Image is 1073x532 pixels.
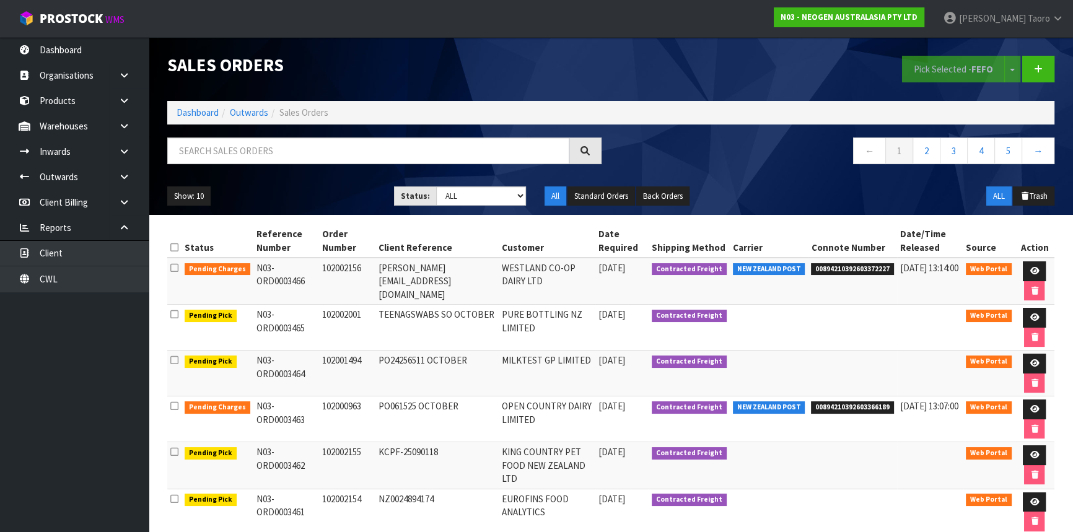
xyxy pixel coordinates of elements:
td: 102000963 [318,396,375,442]
th: Order Number [318,224,375,258]
a: Outwards [230,107,268,118]
span: 00894210392603372227 [811,263,894,276]
td: OPEN COUNTRY DAIRY LIMITED [499,396,595,442]
th: Date/Time Released [897,224,963,258]
span: [PERSON_NAME] [959,12,1026,24]
td: N03-ORD0003466 [253,258,319,305]
h1: Sales Orders [167,56,602,75]
span: ProStock [40,11,103,27]
th: Source [963,224,1015,258]
span: Pending Pick [185,494,237,506]
a: 5 [994,137,1022,164]
td: PURE BOTTLING NZ LIMITED [499,305,595,351]
td: N03-ORD0003463 [253,396,319,442]
th: Status [182,224,253,258]
span: Web Portal [966,310,1012,322]
button: Back Orders [636,186,690,206]
strong: N03 - NEOGEN AUSTRALASIA PTY LTD [781,12,918,22]
span: [DATE] [598,262,625,274]
td: 102001494 [318,351,375,396]
th: Carrier [730,224,808,258]
button: Show: 10 [167,186,211,206]
span: Sales Orders [279,107,328,118]
span: Pending Pick [185,310,237,322]
span: Contracted Freight [652,263,727,276]
th: Reference Number [253,224,319,258]
span: Contracted Freight [652,355,727,368]
th: Date Required [595,224,649,258]
span: Web Portal [966,401,1012,414]
th: Client Reference [375,224,499,258]
span: Pending Pick [185,447,237,460]
th: Connote Number [808,224,897,258]
button: Trash [1013,186,1054,206]
td: WESTLAND CO-OP DAIRY LTD [499,258,595,305]
span: Contracted Freight [652,494,727,506]
a: → [1022,137,1054,164]
span: Pending Charges [185,263,250,276]
a: 4 [967,137,995,164]
td: TEENAGSWABS SO OCTOBER [375,305,499,351]
span: Contracted Freight [652,447,727,460]
td: PO061525 OCTOBER [375,396,499,442]
td: MILKTEST GP LIMITED [499,351,595,396]
a: N03 - NEOGEN AUSTRALASIA PTY LTD [774,7,924,27]
td: PO24256511 OCTOBER [375,351,499,396]
td: KCPF-25090118 [375,442,499,489]
span: Web Portal [966,447,1012,460]
span: 00894210392603366189 [811,401,894,414]
td: N03-ORD0003465 [253,305,319,351]
td: N03-ORD0003462 [253,442,319,489]
span: Contracted Freight [652,401,727,414]
td: N03-ORD0003464 [253,351,319,396]
span: Web Portal [966,263,1012,276]
a: ← [853,137,886,164]
span: Web Portal [966,494,1012,506]
span: [DATE] [598,446,625,458]
a: 3 [940,137,968,164]
span: [DATE] [598,308,625,320]
td: 102002001 [318,305,375,351]
button: All [545,186,566,206]
th: Customer [499,224,595,258]
span: Pending Charges [185,401,250,414]
span: [DATE] [598,354,625,366]
input: Search sales orders [167,137,569,164]
td: 102002155 [318,442,375,489]
img: cube-alt.png [19,11,34,26]
th: Action [1015,224,1054,258]
span: Web Portal [966,355,1012,368]
span: Pending Pick [185,355,237,368]
a: Dashboard [177,107,219,118]
span: [DATE] 13:14:00 [900,262,958,274]
span: [DATE] [598,493,625,505]
strong: Status: [401,191,430,201]
a: 1 [885,137,913,164]
td: 102002156 [318,258,375,305]
span: Taoro [1028,12,1050,24]
span: NEW ZEALAND POST [733,263,805,276]
span: [DATE] [598,400,625,412]
td: [PERSON_NAME][EMAIL_ADDRESS][DOMAIN_NAME] [375,258,499,305]
nav: Page navigation [620,137,1054,168]
span: Contracted Freight [652,310,727,322]
button: Pick Selected -FEFO [902,56,1005,82]
strong: FEFO [971,63,993,75]
td: KING COUNTRY PET FOOD NEW ZEALAND LTD [499,442,595,489]
a: 2 [913,137,940,164]
th: Shipping Method [649,224,730,258]
span: [DATE] 13:07:00 [900,400,958,412]
button: ALL [986,186,1012,206]
small: WMS [105,14,125,25]
span: NEW ZEALAND POST [733,401,805,414]
button: Standard Orders [567,186,635,206]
